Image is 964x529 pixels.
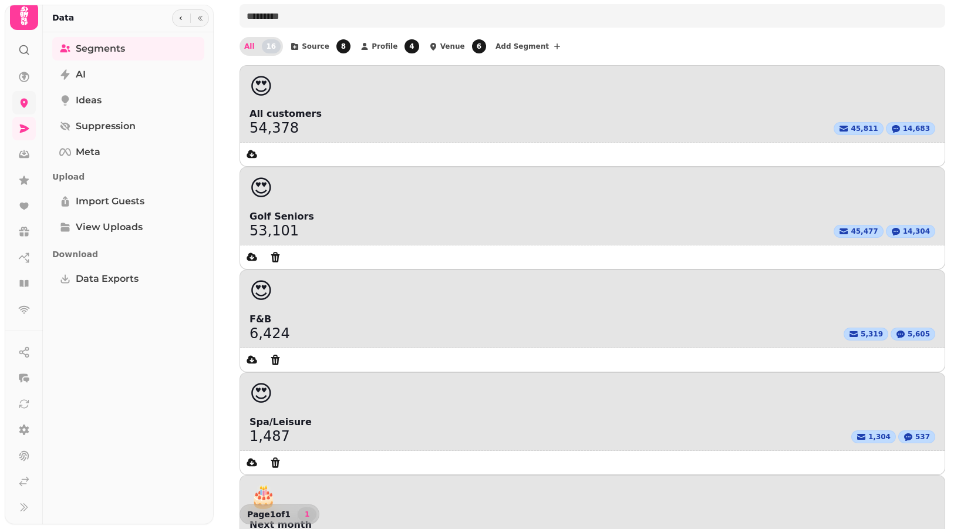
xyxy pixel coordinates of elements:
[240,37,283,56] button: All16
[52,215,204,239] a: View Uploads
[250,326,290,341] a: 6,424
[898,430,935,443] button: 537
[834,225,883,238] button: 45,477
[262,39,281,53] span: 16
[240,451,264,474] button: data export
[76,68,86,82] span: AI
[903,227,930,236] span: 14,304
[76,194,144,208] span: Import Guests
[250,279,273,303] span: 😍
[298,507,316,521] nav: Pagination
[903,124,930,133] span: 14,683
[844,328,888,341] button: 5,319
[244,43,255,50] span: All
[915,432,930,442] span: 537
[372,43,397,50] span: Profile
[861,329,883,339] span: 5,319
[886,225,935,238] button: 14,304
[52,190,204,213] a: Import Guests
[76,145,100,159] span: Meta
[242,508,295,520] p: Page 1 of 1
[76,119,136,133] span: Suppression
[76,42,125,56] span: Segments
[240,348,264,372] button: data export
[336,39,350,53] span: 8
[491,37,567,56] button: Add Segment
[834,122,883,135] button: 45,811
[250,224,299,238] a: 53,101
[250,210,935,224] span: Golf Seniors
[298,507,316,521] button: 1
[52,244,204,265] p: Download
[250,177,273,200] span: 😍
[908,329,930,339] span: 5,605
[52,166,204,187] p: Upload
[76,93,102,107] span: Ideas
[52,12,74,23] h2: Data
[851,430,896,443] button: 1,304
[496,43,549,50] span: Add Segment
[264,451,287,474] button: Delete segment
[851,124,878,133] span: 45,811
[264,245,287,269] button: Delete segment
[250,415,935,429] span: Spa/Leisure
[264,348,287,372] button: Delete segment
[52,140,204,164] a: Meta
[52,63,204,86] a: AI
[851,227,878,236] span: 45,477
[250,485,277,508] span: 🎂
[250,75,273,97] span: 😍
[891,328,935,341] button: 5,605
[52,267,204,291] a: Data Exports
[250,107,935,121] span: All customers
[886,122,935,135] button: 14,683
[250,121,299,135] span: 54,378
[43,32,214,524] nav: Tabs
[76,272,139,286] span: Data Exports
[52,37,204,60] a: Segments
[240,143,264,166] button: data export
[52,89,204,112] a: Ideas
[424,37,488,56] button: Venue6
[250,382,273,406] span: 😍
[405,39,419,53] span: 4
[285,37,353,56] button: Source8
[868,432,891,442] span: 1,304
[472,39,486,53] span: 6
[440,43,465,50] span: Venue
[355,37,421,56] button: Profile4
[250,429,290,443] a: 1,487
[240,245,264,269] button: data export
[302,511,312,518] span: 1
[76,220,143,234] span: View Uploads
[250,312,935,326] span: F&B
[52,114,204,138] a: Suppression
[302,43,329,50] span: Source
